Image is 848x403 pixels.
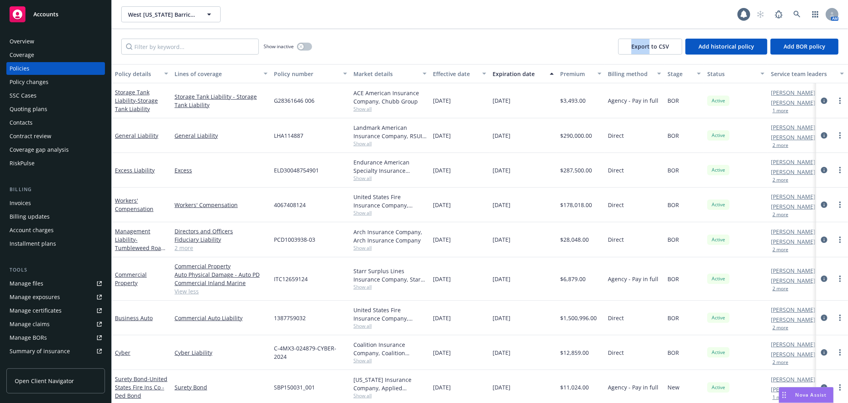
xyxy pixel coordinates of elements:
button: Stage [664,64,704,83]
span: Export to CSV [631,43,669,50]
a: Cyber [115,349,130,356]
a: Fiduciary Liability [175,235,268,244]
a: Switch app [807,6,823,22]
a: circleInformation [819,165,829,175]
a: circleInformation [819,96,829,106]
span: BOR [668,348,679,357]
button: 2 more [772,143,788,148]
a: more [835,96,845,106]
a: Commercial Property [175,262,268,270]
span: [DATE] [433,235,451,244]
span: Add BOR policy [784,43,825,50]
div: Drag to move [779,387,789,403]
input: Filter by keyword... [121,39,259,55]
a: [PERSON_NAME] [771,98,815,107]
button: Add historical policy [685,39,767,55]
a: Coverage gap analysis [6,143,105,156]
div: Policy changes [10,76,49,88]
div: Policies [10,62,29,75]
a: SSC Cases [6,89,105,102]
a: more [835,274,845,284]
button: Nova Assist [779,387,834,403]
a: Policies [6,62,105,75]
a: Search [789,6,805,22]
a: Auto Physical Damage - Auto PD [175,270,268,279]
div: Overview [10,35,34,48]
a: Report a Bug [771,6,787,22]
span: BOR [668,235,679,244]
span: [DATE] [433,275,451,283]
a: Surety Bond [175,383,268,391]
span: - Tumbleweed Road Holdings, LLC [115,236,165,260]
a: Workers' Compensation [115,197,153,213]
span: [DATE] [433,348,451,357]
div: Stage [668,70,692,78]
div: United States Fire Insurance Company, [PERSON_NAME] & [PERSON_NAME] ([GEOGRAPHIC_DATA]) [353,306,427,323]
span: [DATE] [433,96,451,105]
span: PCD1003938-03 [274,235,315,244]
span: Agency - Pay in full [608,275,658,283]
span: [DATE] [433,201,451,209]
a: [PERSON_NAME] [771,385,815,393]
a: Storage Tank Liability - Storage Tank Liability [175,92,268,109]
div: Contract review [10,130,51,143]
a: [PERSON_NAME] [771,237,815,246]
div: United States Fire Insurance Company, [PERSON_NAME] & [PERSON_NAME] ([GEOGRAPHIC_DATA]) [353,193,427,209]
span: Direct [608,201,624,209]
span: ITC12659124 [274,275,308,283]
span: BOR [668,201,679,209]
a: Directors and Officers [175,227,268,235]
div: Status [707,70,756,78]
span: [DATE] [493,201,510,209]
span: BOR [668,166,679,174]
span: - Storage Tank Liability [115,97,158,113]
span: - United States Fire Ins Co - Ded Bond [115,375,167,399]
div: Expiration date [493,70,545,78]
span: $178,018.00 [560,201,592,209]
button: Export to CSV [618,39,682,55]
a: Commercial Property [115,271,147,287]
a: Business Auto [115,314,153,322]
a: Billing updates [6,210,105,223]
div: Policy details [115,70,159,78]
div: Billing [6,186,105,194]
button: 1 more [772,395,788,400]
span: [DATE] [493,314,510,322]
a: Accounts [6,3,105,25]
button: West [US_STATE] Barricades, LLC [121,6,221,22]
div: Lines of coverage [175,70,259,78]
span: BOR [668,275,679,283]
span: Show all [353,140,427,147]
span: [DATE] [433,383,451,391]
a: Surety Bond [115,375,167,399]
a: more [835,348,845,357]
a: Invoices [6,197,105,209]
button: 2 more [772,247,788,252]
div: Coverage gap analysis [10,143,69,156]
a: [PERSON_NAME] [771,168,815,176]
span: BOR [668,96,679,105]
div: ACE American Insurance Company, Chubb Group [353,89,427,106]
a: more [835,235,845,245]
span: G28361646 006 [274,96,314,105]
div: Manage certificates [10,304,62,317]
span: [DATE] [493,383,510,391]
a: Excess [175,166,268,174]
span: [DATE] [433,314,451,322]
span: [DATE] [493,348,510,357]
button: Policy number [271,64,350,83]
span: LHA114887 [274,131,303,140]
div: Summary of insurance [10,345,70,358]
a: Management Liability [115,227,165,260]
a: circleInformation [819,383,829,392]
a: [PERSON_NAME] [771,340,815,348]
a: [PERSON_NAME] [771,88,815,97]
button: Market details [350,64,430,83]
span: Active [710,97,726,104]
a: Commercial Auto Liability [175,314,268,322]
span: $6,879.00 [560,275,586,283]
span: Show inactive [264,43,294,50]
div: Coalition Insurance Company, Coalition Insurance Solutions (Carrier) [353,340,427,357]
span: Active [710,314,726,321]
a: circleInformation [819,235,829,245]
